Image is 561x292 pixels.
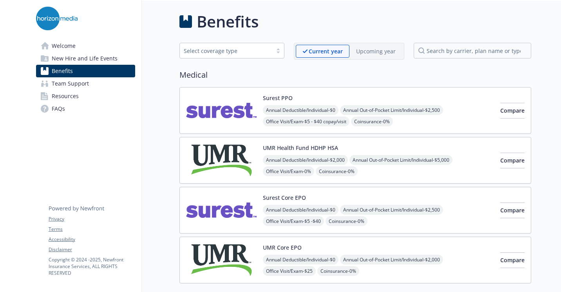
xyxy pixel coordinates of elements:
button: Compare [500,103,525,119]
span: Compare [500,256,525,264]
span: New Hire and Life Events [52,52,118,65]
img: Surest carrier logo [186,94,257,127]
span: Compare [500,157,525,164]
a: Welcome [36,40,135,52]
span: Team Support [52,77,89,90]
span: Welcome [52,40,76,52]
button: Surest Core EPO [263,193,306,202]
span: Annual Deductible/Individual - $0 [263,105,338,115]
img: Surest carrier logo [186,193,257,227]
span: Compare [500,107,525,114]
a: Disclaimer [49,246,135,253]
p: Current year [309,47,343,55]
span: Office Visit/Exam - 0% [263,166,314,176]
button: Compare [500,203,525,218]
span: Compare [500,206,525,214]
a: Accessibility [49,236,135,243]
a: Benefits [36,65,135,77]
span: Office Visit/Exam - $25 [263,266,316,276]
span: Annual Deductible/Individual - $2,000 [263,155,348,165]
button: UMR Core EPO [263,243,302,252]
button: Compare [500,252,525,268]
a: New Hire and Life Events [36,52,135,65]
span: Annual Out-of-Pocket Limit/Individual - $2,000 [340,255,443,265]
span: Coinsurance - 0% [326,216,367,226]
a: Resources [36,90,135,102]
span: Coinsurance - 0% [316,166,358,176]
img: UMR carrier logo [186,243,257,277]
span: FAQs [52,102,65,115]
span: Coinsurance - 0% [351,117,393,126]
h1: Benefits [197,10,259,33]
h2: Medical [179,69,531,81]
p: Copyright © 2024 - 2025 , Newfront Insurance Services, ALL RIGHTS RESERVED [49,256,135,276]
button: Surest PPO [263,94,293,102]
input: search by carrier, plan name or type [414,43,531,58]
span: Annual Deductible/Individual - $0 [263,205,338,215]
a: Team Support [36,77,135,90]
span: Office Visit/Exam - $5 - $40 copay/visit [263,117,349,126]
span: Coinsurance - 0% [317,266,359,276]
button: UMR Health Fund HDHP HSA [263,144,338,152]
span: Benefits [52,65,73,77]
a: FAQs [36,102,135,115]
span: Annual Out-of-Pocket Limit/Individual - $2,500 [340,105,443,115]
img: UMR carrier logo [186,144,257,177]
div: Select coverage type [184,47,268,55]
a: Terms [49,226,135,233]
p: Upcoming year [356,47,396,55]
span: Annual Deductible/Individual - $0 [263,255,338,265]
span: Resources [52,90,79,102]
button: Compare [500,153,525,168]
span: Office Visit/Exam - $5 -$40 [263,216,324,226]
a: Privacy [49,215,135,223]
span: Annual Out-of-Pocket Limit/Individual - $5,000 [349,155,452,165]
span: Annual Out-of-Pocket Limit/Individual - $2,500 [340,205,443,215]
